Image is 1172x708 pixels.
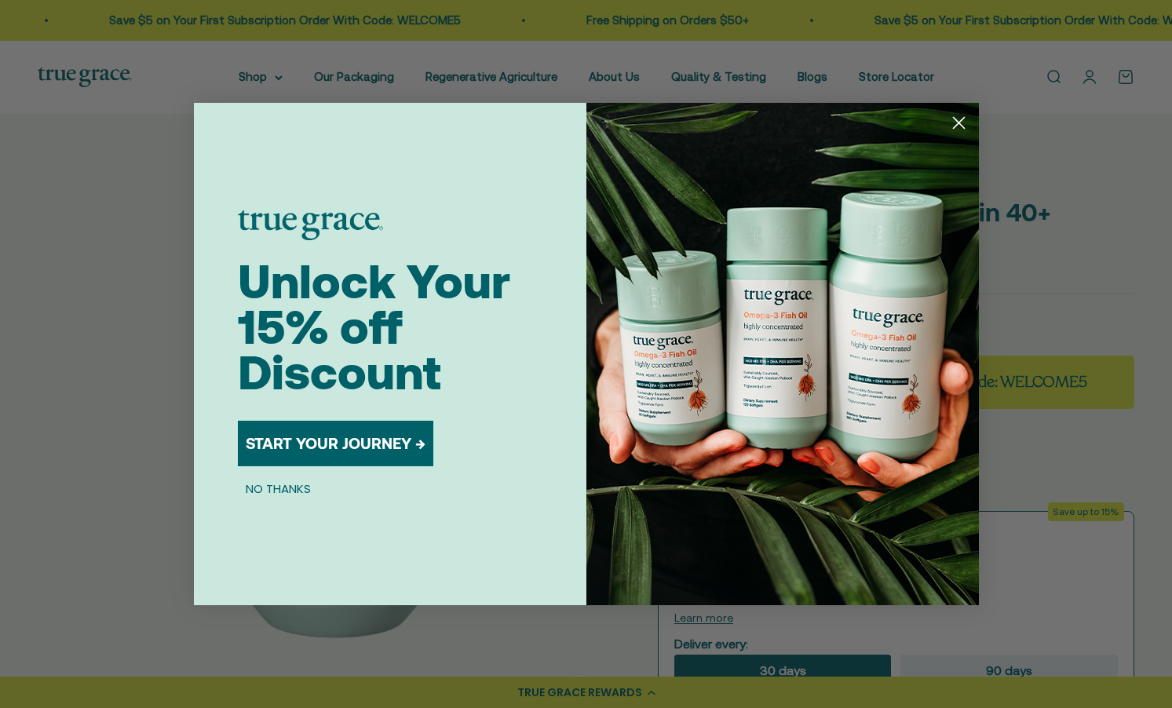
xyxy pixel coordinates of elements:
[238,210,383,240] img: logo placeholder
[238,421,433,466] button: START YOUR JOURNEY →
[586,103,979,605] img: 098727d5-50f8-4f9b-9554-844bb8da1403.jpeg
[238,479,319,498] button: NO THANKS
[945,109,973,137] button: Close dialog
[238,254,510,400] span: Unlock Your 15% off Discount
